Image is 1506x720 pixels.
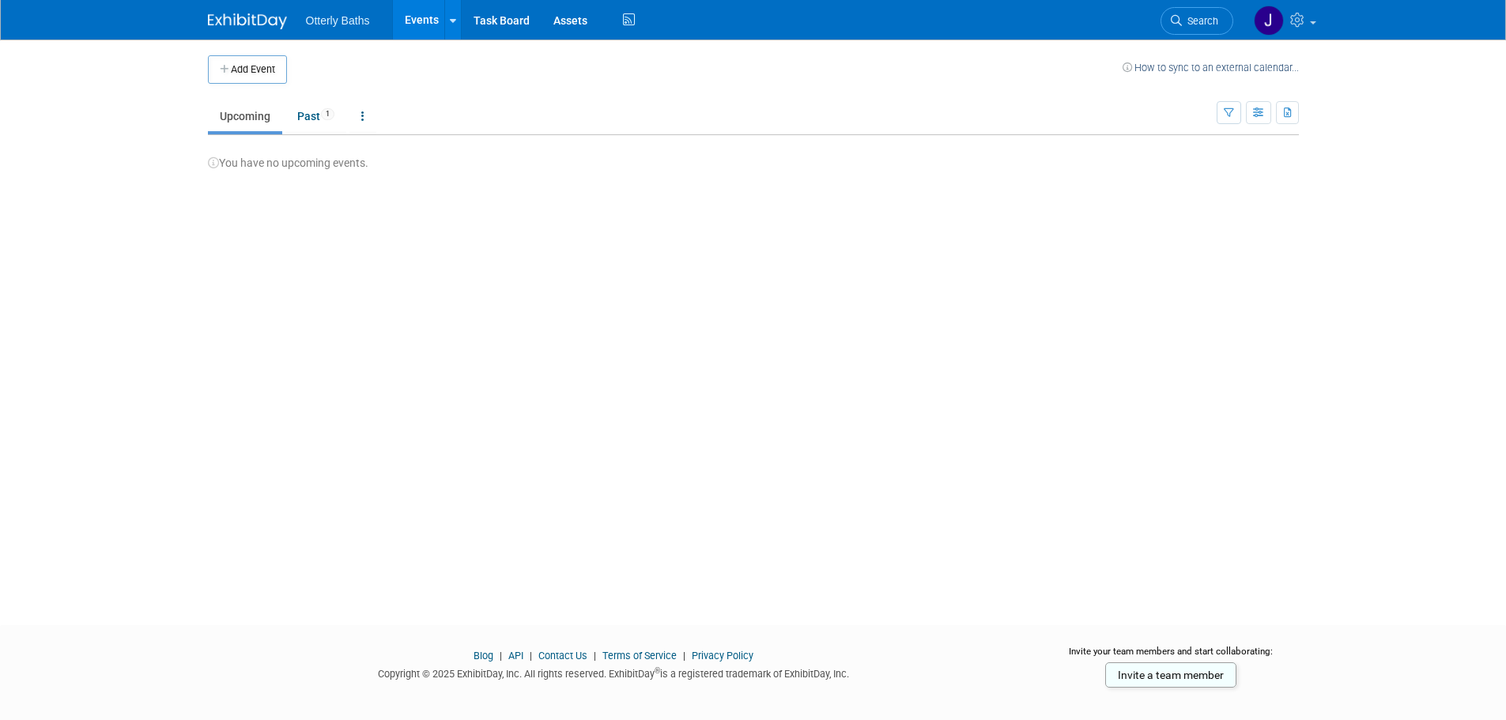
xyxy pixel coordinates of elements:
span: Otterly Baths [306,14,370,27]
a: Invite a team member [1105,662,1236,688]
img: ExhibitDay [208,13,287,29]
button: Add Event [208,55,287,84]
span: | [679,650,689,662]
span: You have no upcoming events. [208,156,368,169]
a: Terms of Service [602,650,677,662]
span: | [590,650,600,662]
a: Privacy Policy [692,650,753,662]
a: Past1 [285,101,346,131]
span: Search [1182,15,1218,27]
sup: ® [655,666,660,675]
a: Search [1161,7,1233,35]
div: Invite your team members and start collaborating: [1044,645,1299,669]
span: | [526,650,536,662]
a: Contact Us [538,650,587,662]
span: | [496,650,506,662]
div: Copyright © 2025 ExhibitDay, Inc. All rights reserved. ExhibitDay is a registered trademark of Ex... [208,663,1021,681]
a: Blog [474,650,493,662]
span: 1 [321,108,334,120]
a: Upcoming [208,101,282,131]
img: Jed Bettelon [1254,6,1284,36]
a: API [508,650,523,662]
a: How to sync to an external calendar... [1123,62,1299,74]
